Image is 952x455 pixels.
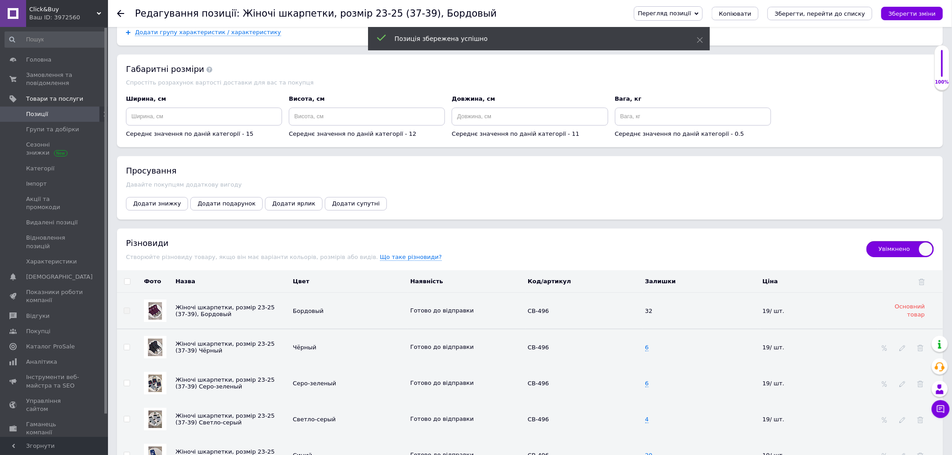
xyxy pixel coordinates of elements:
span: Вага, кг [615,95,642,102]
div: Спростіть розрахунок вартості доставки для вас та покупця [126,79,934,86]
span: Готово до відправки [410,415,474,422]
span: Серо-зеленый [293,380,336,387]
span: [DEMOGRAPHIC_DATA] [26,273,93,281]
span: 19/ шт. [763,308,785,314]
div: Середнє значення по даній категорії - 0.5 [615,130,771,138]
span: 19/ шт. [763,416,785,423]
span: Додати знижку [133,200,181,207]
button: Копіювати [712,7,759,20]
span: Click&Buy [29,5,97,13]
td: Дані основного товару [291,293,408,329]
div: Різновиди [126,237,858,249]
span: Сезонні знижки [26,141,83,157]
span: Перегляд позиції [638,10,691,17]
div: Ваш ID: 3972560 [29,13,108,22]
span: Аналітика [26,358,57,366]
span: Головна [26,56,51,64]
button: Додати супутні [325,197,387,210]
span: Готово до відправки [410,307,474,314]
button: Додати подарунок [190,197,263,210]
body: Редактор, C0A89EC6-6C28-426D-B4F6-B65AAACE445D [9,9,663,93]
span: Імпорт [26,180,47,188]
span: Створюйте різновиду товару, якщо він має варіанти кольорів, розмірів або видів. [126,254,380,260]
input: Ширина, см [126,107,282,125]
span: 4 [645,416,649,423]
i: Зберегти, перейти до списку [775,10,865,17]
span: Бордовый [293,308,323,314]
input: Довжина, см [452,107,608,125]
input: Вага, кг [615,107,771,125]
input: Пошук [4,31,106,48]
th: Наявність [408,270,525,293]
div: Просування [126,165,934,176]
div: Середнє значення по даній категорії - 11 [452,130,608,138]
td: Дані основного товару [408,293,525,329]
button: Додати ярлик [265,197,323,210]
button: Додати знижку [126,197,188,210]
div: Середнє значення по даній категорії - 15 [126,130,282,138]
span: Жіночі шкарпетки, розмір 23-25 (37-39) Чёрный [175,340,275,354]
span: 19/ шт. [763,380,785,387]
span: Жіночі шкарпетки, розмір 23-25 (37-39) Серо-зеленый [175,376,275,390]
pre: Перекладений текст: 🔹Пятка и носок усилены 🔹 Размер: 37-40 🔹 Состав: 80%хлопок, 10% полиамид, 10%... [9,9,663,93]
div: Давайте покупцям додаткову вигоду [126,181,934,188]
span: Позиції [26,110,48,118]
div: Позиція збережена успішно [395,34,674,43]
span: Увімкнено [867,241,934,257]
span: Акції та промокоди [26,195,83,211]
td: Дані основного товару [525,293,643,329]
span: Категорії [26,165,54,173]
span: Додати супутні [332,200,380,207]
span: Групи та добірки [26,125,79,134]
span: Готово до відправки [410,343,474,350]
th: Назва [173,270,291,293]
span: Що таке різновиди? [380,254,442,261]
span: СВ-496 [528,344,549,351]
span: Светло-серый [293,416,336,423]
span: СВ-496 [528,416,549,423]
th: Фото [137,270,173,293]
th: Ціна [760,270,878,293]
input: Висота, см [289,107,445,125]
span: Жіночі шкарпетки, розмір 23-25 (37-39), Бордовый [175,304,275,317]
span: СВ-496 [528,380,549,387]
span: Чёрный [293,344,316,351]
i: Зберегти зміни [889,10,936,17]
span: Довжина, см [452,95,495,102]
span: Товари та послуги [26,95,83,103]
span: Гаманець компанії [26,420,83,437]
th: Залишки [643,270,760,293]
span: Відгуки [26,312,49,320]
span: Копіювати [719,10,751,17]
span: Видалені позиції [26,219,78,227]
span: Показники роботи компанії [26,288,83,304]
div: 100% [935,79,949,85]
button: Зберегти зміни [881,7,943,20]
div: Габаритні розміри [126,63,934,75]
h1: Редагування позиції: Жіночі шкарпетки, розмір 23-25 (37-39), Бордовый [135,8,497,19]
span: Характеристики [26,258,77,266]
div: 100% Якість заповнення [934,45,950,90]
span: Ширина, см [126,95,166,102]
span: Інструменти веб-майстра та SEO [26,373,83,389]
span: СВ-496 [528,308,549,314]
button: Зберегти, перейти до списку [768,7,872,20]
span: Додати групу характеристик / характеристику [135,29,281,36]
span: Додати ярлик [272,200,315,207]
span: Висота, см [289,95,325,102]
span: Жіночі шкарпетки, розмір 23-25 (37-39) Светло-серый [175,412,275,426]
button: Чат з покупцем [932,400,950,418]
span: Покупці [26,327,50,335]
span: Основний товар [895,303,925,318]
td: Дані основного товару [760,293,878,329]
span: Відновлення позицій [26,234,83,250]
span: Цвет [293,278,310,285]
span: Дані основного товару [645,308,653,314]
span: Управління сайтом [26,397,83,413]
span: 6 [645,380,649,387]
span: 6 [645,344,649,351]
th: Код/артикул [525,270,643,293]
div: Повернутися назад [117,10,124,17]
span: Каталог ProSale [26,343,75,351]
span: Готово до відправки [410,379,474,386]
